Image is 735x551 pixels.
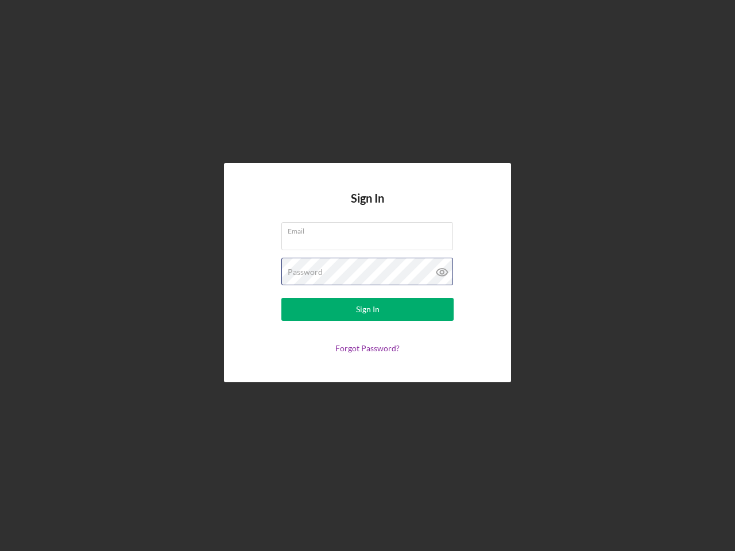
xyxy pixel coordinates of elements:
[356,298,380,321] div: Sign In
[288,267,323,277] label: Password
[351,192,384,222] h4: Sign In
[335,343,400,353] a: Forgot Password?
[281,298,454,321] button: Sign In
[288,223,453,235] label: Email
